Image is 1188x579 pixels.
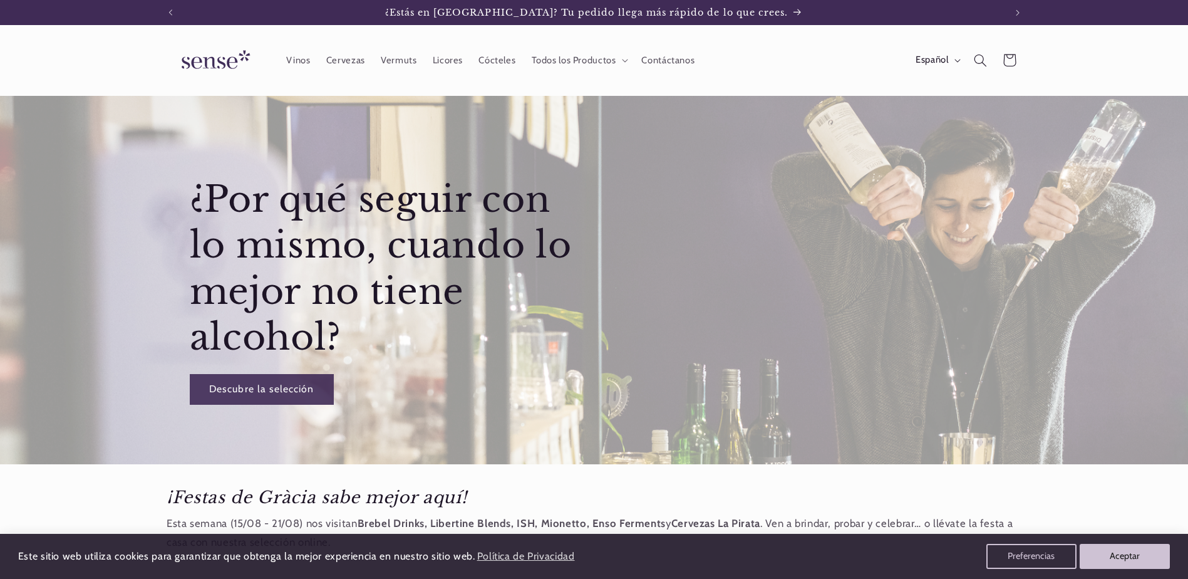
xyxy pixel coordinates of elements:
[326,55,365,66] span: Cervezas
[167,514,1021,551] p: Esta semana (15/08 - 21/08) nos visitan y . Ven a brindar, probar y celebrar… o llévate la festa ...
[634,46,703,74] a: Contáctanos
[162,38,266,83] a: Sense
[286,55,310,66] span: Vinos
[524,46,634,74] summary: Todos los Productos
[641,55,695,66] span: Contáctanos
[385,7,788,18] span: ¿Estás en [GEOGRAPHIC_DATA]? Tu pedido llega más rápido de lo que crees.
[358,517,666,529] strong: Brebel Drinks, Libertine Blends, ISH, Mionetto, Enso Ferments
[907,48,966,73] button: Español
[167,43,261,78] img: Sense
[671,517,760,529] strong: Cervezas La Pirata
[1080,544,1170,569] button: Aceptar
[18,550,475,562] span: Este sitio web utiliza cookies para garantizar que obtenga la mejor experiencia en nuestro sitio ...
[190,374,334,405] a: Descubre la selección
[433,55,463,66] span: Licores
[425,46,471,74] a: Licores
[373,46,425,74] a: Vermuts
[279,46,318,74] a: Vinos
[381,55,416,66] span: Vermuts
[471,46,524,74] a: Cócteles
[167,487,467,508] em: ¡Festas de Gràcia sabe mejor aquí!
[916,53,948,67] span: Español
[966,46,995,75] summary: Búsqueda
[318,46,373,74] a: Cervezas
[190,177,591,361] h2: ¿Por qué seguir con lo mismo, cuando lo mejor no tiene alcohol?
[532,55,616,66] span: Todos los Productos
[475,546,576,568] a: Política de Privacidad (opens in a new tab)
[478,55,515,66] span: Cócteles
[986,544,1077,569] button: Preferencias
